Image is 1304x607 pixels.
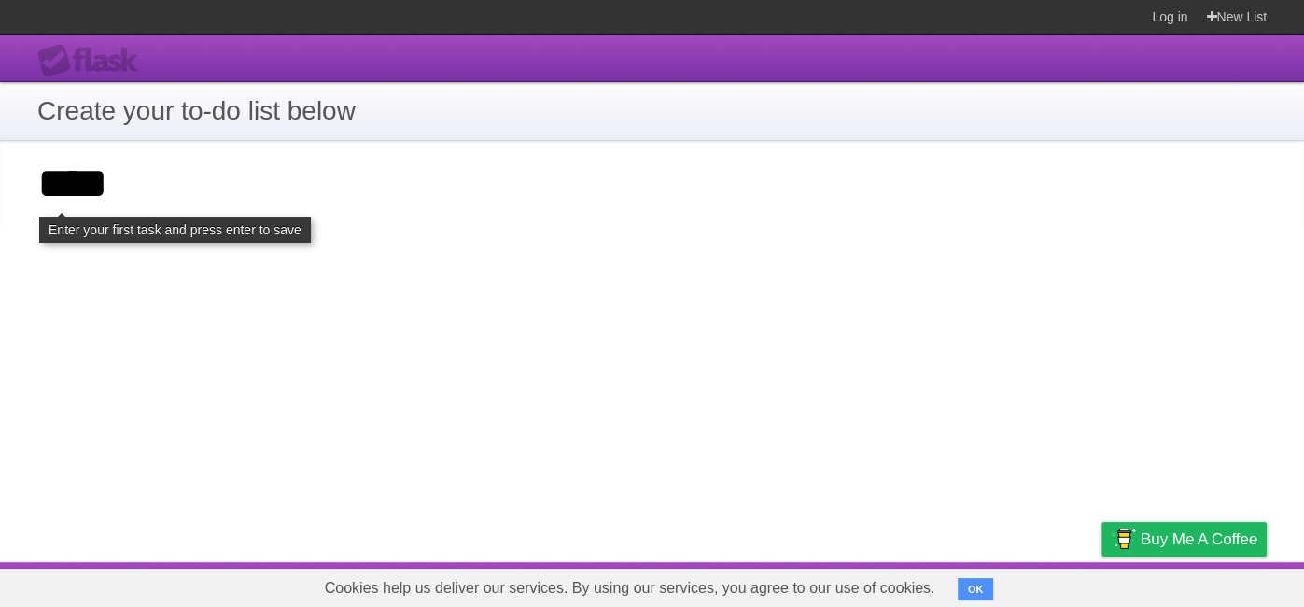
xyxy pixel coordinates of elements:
[1014,567,1055,602] a: Terms
[37,92,1267,131] h1: Create your to-do list below
[853,567,892,602] a: About
[1077,567,1126,602] a: Privacy
[306,570,954,607] span: Cookies help us deliver our services. By using our services, you agree to our use of cookies.
[958,578,994,600] button: OK
[37,44,149,78] div: Flask
[1101,522,1267,557] a: Buy me a coffee
[1141,523,1257,556] span: Buy me a coffee
[1111,523,1136,555] img: Buy me a coffee
[1149,567,1267,602] a: Suggest a feature
[915,567,990,602] a: Developers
